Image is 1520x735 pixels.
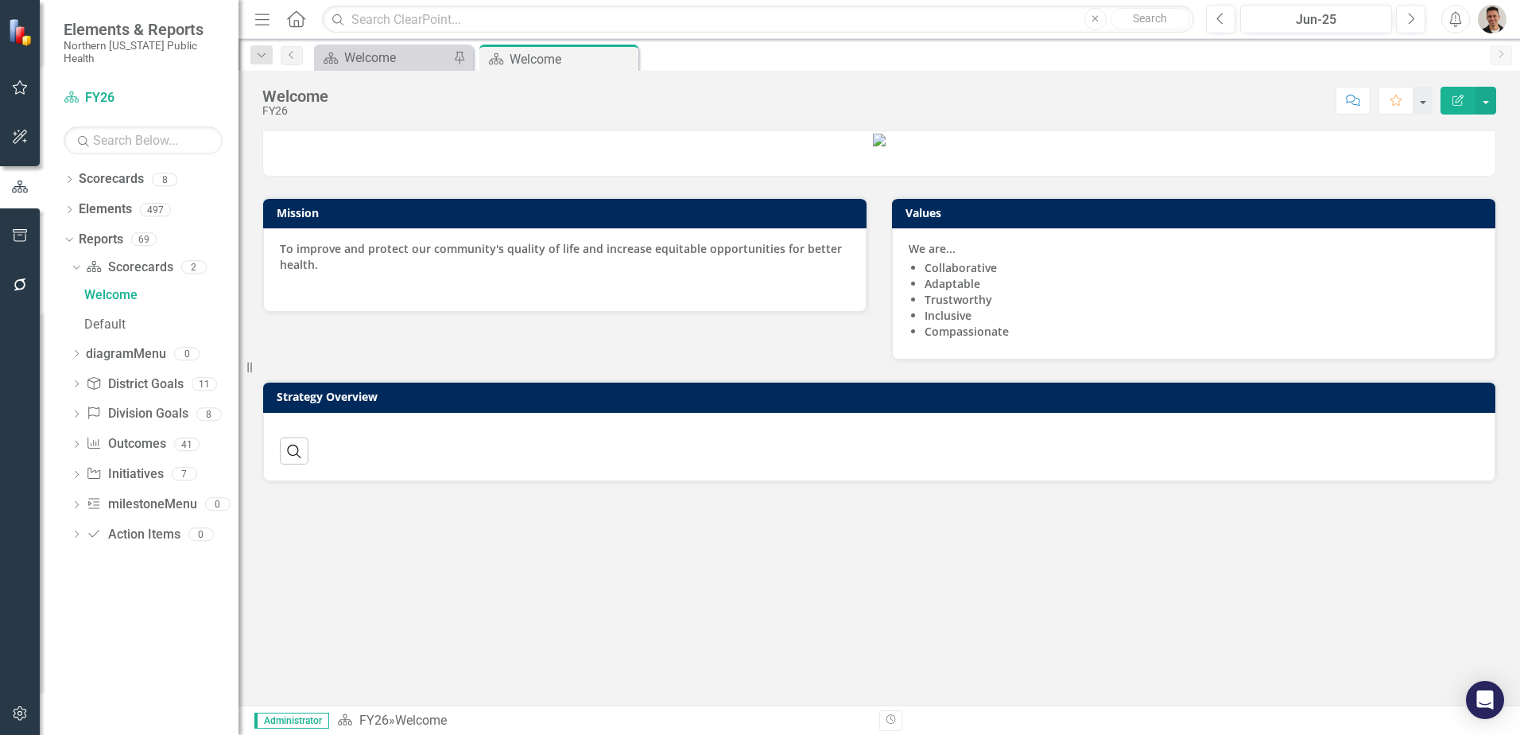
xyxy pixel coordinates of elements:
[318,48,449,68] a: Welcome
[262,87,328,105] div: Welcome
[1478,5,1506,33] img: Mike Escobar
[905,207,1487,219] h3: Values
[873,134,886,146] img: image%20v3.png
[277,391,1487,402] h3: Strategy Overview
[510,49,634,69] div: Welcome
[196,407,222,421] div: 8
[86,526,180,544] a: Action Items
[322,6,1194,33] input: Search ClearPoint...
[174,347,200,360] div: 0
[925,276,980,291] strong: Adaptable
[86,405,188,423] a: Division Goals
[925,260,997,275] strong: Collaborative
[79,231,123,249] a: Reports
[140,203,171,216] div: 497
[8,18,36,46] img: ClearPoint Strategy
[131,233,157,247] div: 69
[172,468,197,481] div: 7
[86,465,163,484] a: Initiatives
[359,713,389,728] a: FY26
[1111,8,1190,30] button: Search
[205,498,231,511] div: 0
[86,375,183,394] a: District Goals
[86,496,196,514] a: milestoneMenu
[174,437,200,451] div: 41
[64,126,223,154] input: Search Below...
[337,712,867,730] div: »
[86,345,166,364] a: diagramMenu
[80,282,238,308] a: Welcome
[79,200,132,219] a: Elements
[1466,681,1504,719] div: Open Intercom Messenger
[925,324,1009,339] strong: Compassionate
[86,435,165,453] a: Outcomes
[64,39,223,65] small: Northern [US_STATE] Public Health
[192,377,217,391] div: 11
[188,527,214,541] div: 0
[64,89,223,107] a: FY26
[909,241,956,256] strong: We are...
[344,48,449,68] div: Welcome
[80,312,238,337] a: Default
[152,173,177,186] div: 8
[254,713,329,729] span: Administrator
[1240,5,1392,33] button: Jun-25
[79,170,144,189] a: Scorecards
[84,288,238,302] div: Welcome
[181,261,207,274] div: 2
[277,207,859,219] h3: Mission
[280,241,842,272] strong: To improve and protect our community's quality of life and increase equitable opportunities for b...
[86,259,173,277] a: Scorecards
[84,317,238,332] div: Default
[925,292,992,307] strong: Trustworthy
[395,713,447,728] div: Welcome
[64,20,223,39] span: Elements & Reports
[1133,12,1167,25] span: Search
[925,308,971,323] strong: Inclusive
[1246,10,1386,29] div: Jun-25
[262,105,328,117] div: FY26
